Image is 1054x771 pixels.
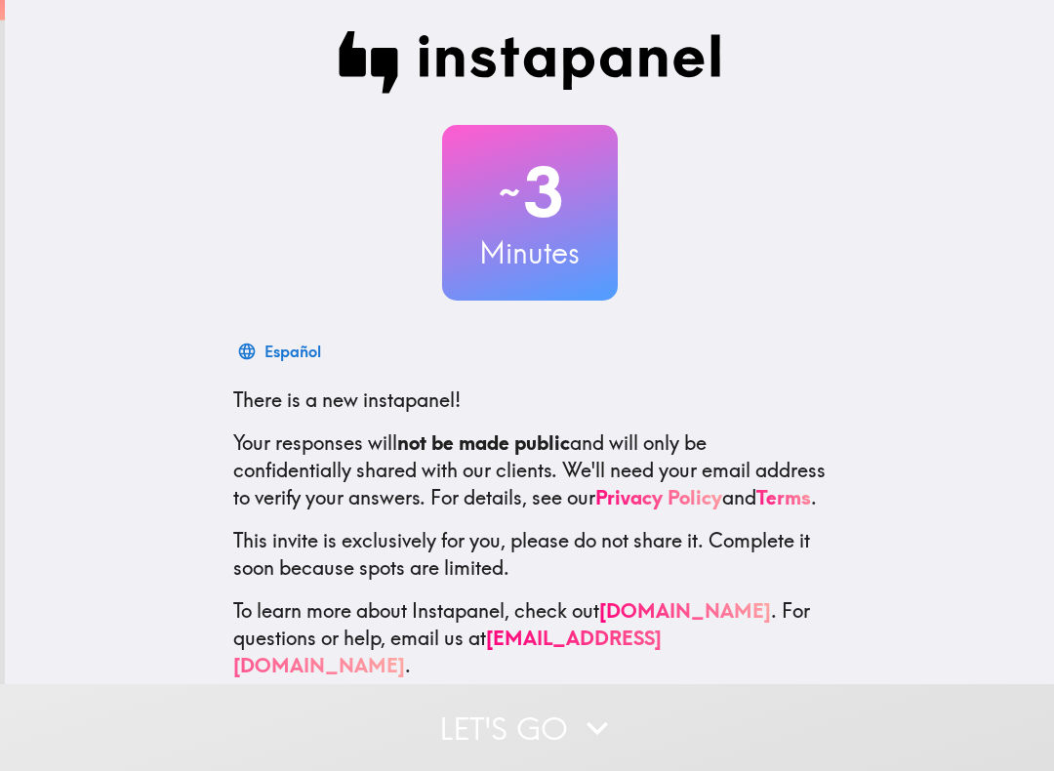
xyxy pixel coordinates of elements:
[496,163,523,222] span: ~
[599,598,771,623] a: [DOMAIN_NAME]
[339,31,721,94] img: Instapanel
[233,332,329,371] button: Español
[442,152,618,232] h2: 3
[442,232,618,273] h3: Minutes
[233,597,827,679] p: To learn more about Instapanel, check out . For questions or help, email us at .
[233,527,827,582] p: This invite is exclusively for you, please do not share it. Complete it soon because spots are li...
[233,387,461,412] span: There is a new instapanel!
[397,430,570,455] b: not be made public
[233,626,662,677] a: [EMAIL_ADDRESS][DOMAIN_NAME]
[595,485,722,509] a: Privacy Policy
[264,338,321,365] div: Español
[233,429,827,511] p: Your responses will and will only be confidentially shared with our clients. We'll need your emai...
[756,485,811,509] a: Terms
